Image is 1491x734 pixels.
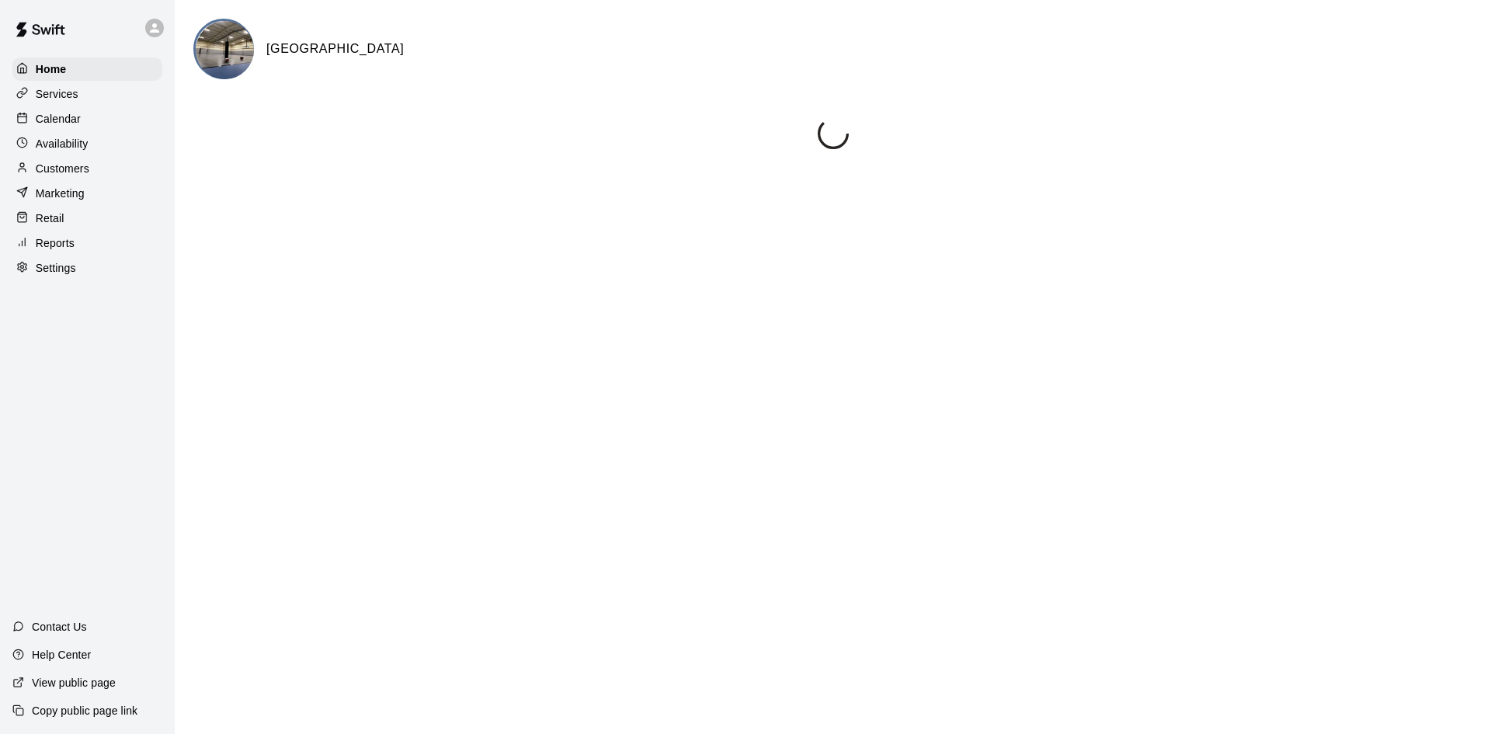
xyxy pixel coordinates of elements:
a: Retail [12,207,162,230]
p: Settings [36,260,76,276]
p: Help Center [32,647,91,663]
h6: [GEOGRAPHIC_DATA] [266,39,404,59]
img: Ironline Sports Complex logo [196,21,254,79]
a: Settings [12,256,162,280]
p: Calendar [36,111,81,127]
a: Availability [12,132,162,155]
p: View public page [32,675,116,691]
a: Calendar [12,107,162,130]
p: Customers [36,161,89,176]
a: Services [12,82,162,106]
p: Marketing [36,186,85,201]
p: Copy public page link [32,703,137,718]
p: Availability [36,136,89,151]
a: Home [12,57,162,81]
p: Home [36,61,67,77]
p: Reports [36,235,75,251]
p: Contact Us [32,619,87,635]
p: Retail [36,210,64,226]
p: Services [36,86,78,102]
a: Marketing [12,182,162,205]
a: Customers [12,157,162,180]
a: Reports [12,231,162,255]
